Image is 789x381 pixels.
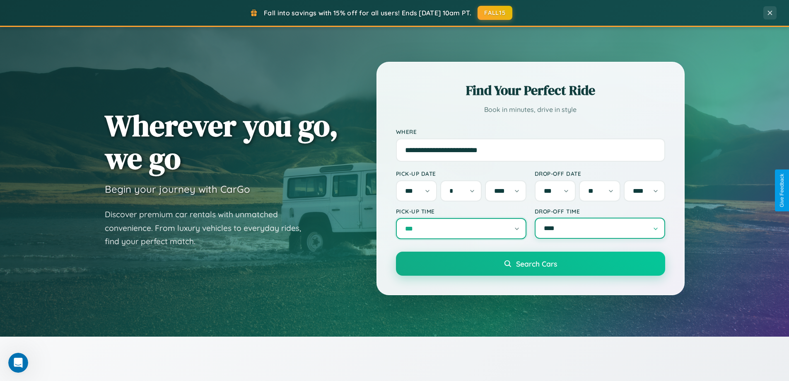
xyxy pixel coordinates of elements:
[396,104,665,116] p: Book in minutes, drive in style
[396,81,665,99] h2: Find Your Perfect Ride
[396,208,526,215] label: Pick-up Time
[105,109,338,175] h1: Wherever you go, we go
[535,170,665,177] label: Drop-off Date
[105,183,250,195] h3: Begin your journey with CarGo
[516,259,557,268] span: Search Cars
[8,353,28,373] iframe: Intercom live chat
[478,6,512,20] button: FALL15
[396,128,665,135] label: Where
[264,9,471,17] span: Fall into savings with 15% off for all users! Ends [DATE] 10am PT.
[535,208,665,215] label: Drop-off Time
[396,252,665,276] button: Search Cars
[105,208,312,248] p: Discover premium car rentals with unmatched convenience. From luxury vehicles to everyday rides, ...
[779,174,785,207] div: Give Feedback
[396,170,526,177] label: Pick-up Date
